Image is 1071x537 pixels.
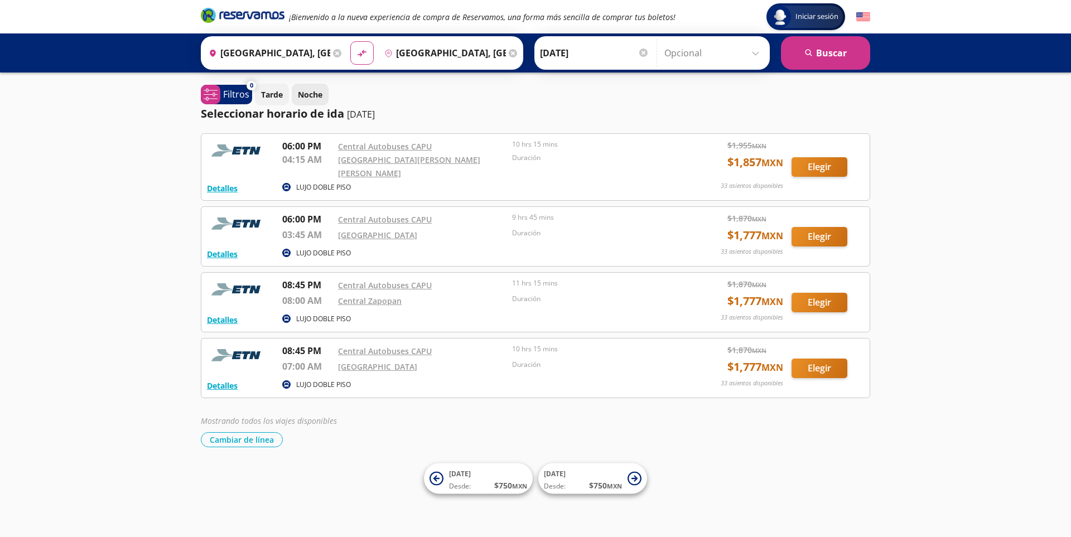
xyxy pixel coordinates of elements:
small: MXN [761,230,783,242]
span: $ 1,870 [727,278,766,290]
p: Duración [512,360,681,370]
small: MXN [752,215,766,223]
small: MXN [761,296,783,308]
p: 33 asientos disponibles [721,379,783,388]
small: MXN [761,361,783,374]
small: MXN [607,482,622,490]
img: RESERVAMOS [207,278,268,301]
a: Central Autobuses CAPU [338,346,432,356]
p: LUJO DOBLE PISO [296,248,351,258]
span: Desde: [449,481,471,491]
span: Iniciar sesión [791,11,843,22]
p: Duración [512,294,681,304]
span: [DATE] [544,469,566,478]
p: 10 hrs 15 mins [512,139,681,149]
p: Duración [512,153,681,163]
p: 33 asientos disponibles [721,181,783,191]
span: $ 1,777 [727,293,783,309]
span: $ 750 [494,480,527,491]
a: [GEOGRAPHIC_DATA][PERSON_NAME][PERSON_NAME] [338,154,480,178]
button: 0Filtros [201,85,252,104]
input: Buscar Origen [204,39,330,67]
span: $ 1,870 [727,344,766,356]
em: Mostrando todos los viajes disponibles [201,415,337,426]
em: ¡Bienvenido a la nueva experiencia de compra de Reservamos, una forma más sencilla de comprar tus... [289,12,676,22]
input: Elegir Fecha [540,39,649,67]
button: [DATE]Desde:$750MXN [538,463,647,494]
small: MXN [761,157,783,169]
p: Tarde [261,89,283,100]
p: 08:45 PM [282,344,332,357]
p: Filtros [223,88,249,101]
button: Detalles [207,380,238,391]
p: 11 hrs 15 mins [512,278,681,288]
p: Noche [298,89,322,100]
i: Brand Logo [201,7,284,23]
p: LUJO DOBLE PISO [296,380,351,390]
span: [DATE] [449,469,471,478]
a: Central Autobuses CAPU [338,141,432,152]
button: Elegir [792,293,847,312]
a: Brand Logo [201,7,284,27]
button: Elegir [792,157,847,177]
button: Buscar [781,36,870,70]
span: $ 1,777 [727,227,783,244]
p: [DATE] [347,108,375,121]
button: Elegir [792,227,847,246]
span: 0 [250,81,253,90]
span: $ 750 [589,480,622,491]
p: 33 asientos disponibles [721,247,783,257]
span: Desde: [544,481,566,491]
p: 08:45 PM [282,278,332,292]
img: RESERVAMOS [207,212,268,235]
img: RESERVAMOS [207,139,268,162]
button: Elegir [792,359,847,378]
span: $ 1,857 [727,154,783,171]
a: [GEOGRAPHIC_DATA] [338,230,417,240]
small: MXN [752,346,766,355]
p: LUJO DOBLE PISO [296,314,351,324]
small: MXN [512,482,527,490]
img: RESERVAMOS [207,344,268,366]
button: English [856,10,870,24]
p: Seleccionar horario de ida [201,105,344,122]
p: 04:15 AM [282,153,332,166]
p: 9 hrs 45 mins [512,212,681,222]
p: 03:45 AM [282,228,332,241]
p: 08:00 AM [282,294,332,307]
input: Buscar Destino [380,39,506,67]
span: $ 1,955 [727,139,766,151]
a: [GEOGRAPHIC_DATA] [338,361,417,372]
p: 07:00 AM [282,360,332,373]
p: 06:00 PM [282,212,332,226]
small: MXN [752,142,766,150]
button: Detalles [207,248,238,260]
a: Central Zapopan [338,296,402,306]
p: 06:00 PM [282,139,332,153]
button: Detalles [207,314,238,326]
span: $ 1,777 [727,359,783,375]
button: Detalles [207,182,238,194]
p: 33 asientos disponibles [721,313,783,322]
button: Tarde [255,84,289,105]
button: [DATE]Desde:$750MXN [424,463,533,494]
button: Noche [292,84,329,105]
p: LUJO DOBLE PISO [296,182,351,192]
input: Opcional [664,39,764,67]
span: $ 1,870 [727,212,766,224]
p: Duración [512,228,681,238]
a: Central Autobuses CAPU [338,280,432,291]
p: 10 hrs 15 mins [512,344,681,354]
small: MXN [752,280,766,289]
a: Central Autobuses CAPU [338,214,432,225]
button: Cambiar de línea [201,432,283,447]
